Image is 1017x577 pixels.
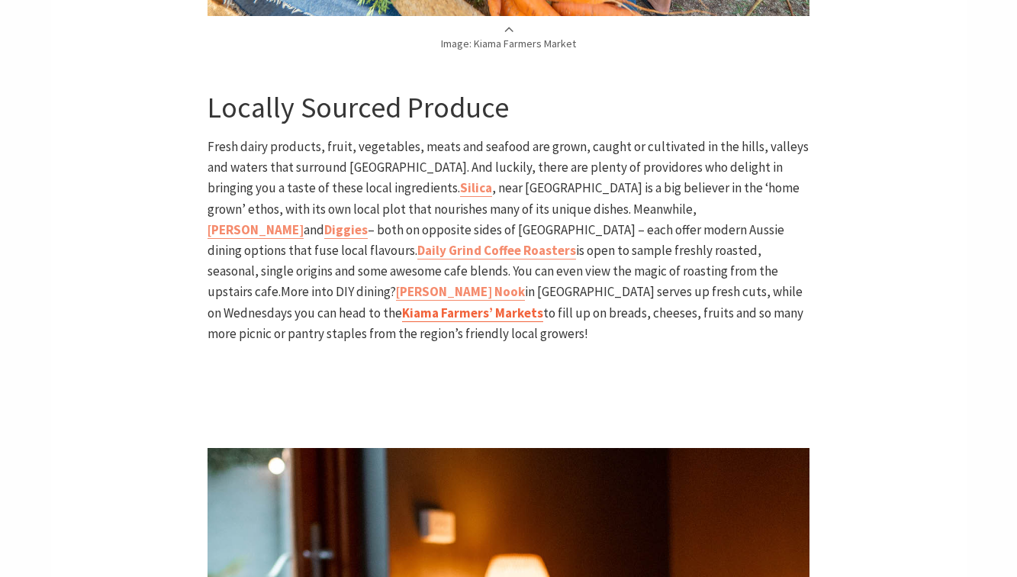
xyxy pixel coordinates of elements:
[417,242,576,259] a: Daily Grind Coffee Roasters
[208,179,800,217] span: , near [GEOGRAPHIC_DATA] is a big believer in the ‘home grown’ ethos, with its own local plot tha...
[208,138,809,196] span: Fresh dairy products, fruit, vegetables, meats and seafood are grown, caught or cultivated in the...
[324,221,368,239] a: Diggies
[208,90,809,125] h3: Locally Sourced Produce
[396,283,525,301] a: [PERSON_NAME] Nook
[324,221,368,238] b: Diggies
[304,221,324,238] span: and
[208,221,304,238] b: [PERSON_NAME]
[208,305,803,342] span: to fill up on breads, cheeses, fruits and so many more picnic or pantry staples from the region’s...
[402,305,543,321] b: Kiama Farmers’ Markets
[208,137,809,344] p: is open to sample freshly roasted, seasonal, single origins and some awesome cafe blends. You can...
[281,283,396,300] span: More into DIY dining?
[208,221,304,239] a: [PERSON_NAME]
[208,221,784,259] span: – both on opposite sides of [GEOGRAPHIC_DATA] – each offer modern Aussie dining options that fuse...
[208,24,809,52] p: Image: Kiama Farmers Market
[460,179,492,196] b: Silica
[208,283,803,321] span: in [GEOGRAPHIC_DATA] serves up fresh cuts, while on Wednesdays you can head to the
[402,305,543,322] a: Kiama Farmers’ Markets
[396,283,525,300] b: [PERSON_NAME] Nook
[460,179,492,197] a: Silica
